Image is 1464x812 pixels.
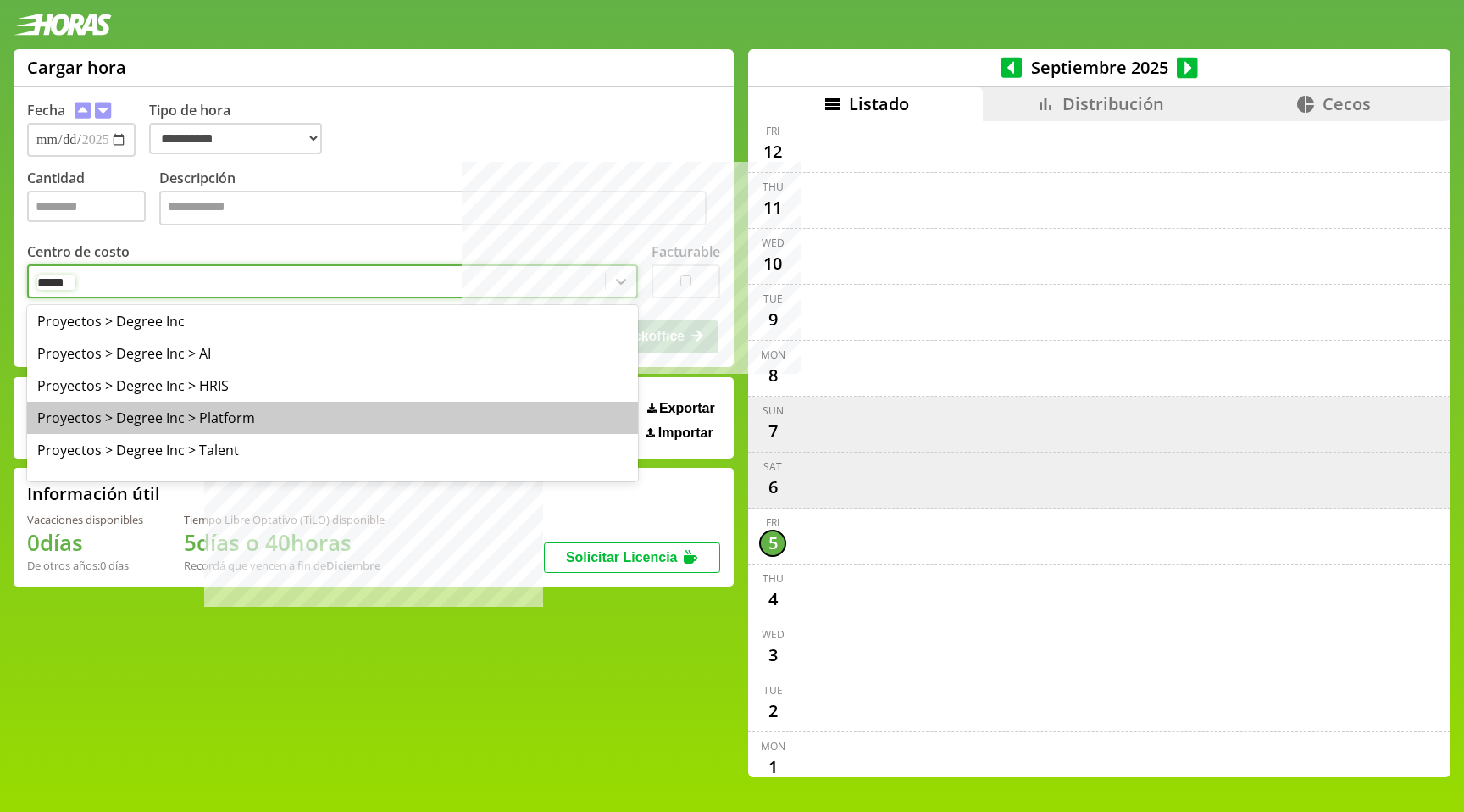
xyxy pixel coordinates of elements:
[27,56,126,79] h1: Cargar hora
[27,242,130,261] label: Centro de costo
[27,370,638,402] div: Proyectos > Degree Inc > HRIS
[762,180,784,194] div: Thu
[27,558,143,573] div: De otros años: 0 días
[184,558,385,573] div: Recordá que vencen a fin de
[849,92,909,115] span: Listado
[759,642,786,669] div: 3
[27,527,143,558] h1: 0 días
[326,558,380,573] b: Diciembre
[759,418,786,445] div: 7
[27,191,146,222] input: Cantidad
[759,754,786,781] div: 1
[766,124,779,138] div: Fri
[759,306,786,333] div: 9
[759,698,786,725] div: 2
[748,121,1450,776] div: scrollable content
[1062,92,1164,115] span: Distribución
[759,250,786,277] div: 10
[159,169,720,231] label: Descripción
[762,403,784,418] div: Sun
[27,402,638,434] div: Proyectos > Degree Inc > Platform
[27,337,638,370] div: Proyectos > Degree Inc > AI
[14,14,112,36] img: logotipo
[149,101,335,157] label: Tipo de hora
[184,527,385,558] h1: 5 días o 40 horas
[27,482,160,505] h2: Información útil
[759,474,786,501] div: 6
[27,305,638,337] div: Proyectos > Degree Inc
[759,586,786,613] div: 4
[566,550,678,565] span: Solicitar Licencia
[27,101,65,120] label: Fecha
[658,425,713,441] span: Importar
[759,194,786,221] div: 11
[659,401,715,416] span: Exportar
[762,236,785,250] div: Wed
[544,542,720,573] button: Solicitar Licencia
[759,362,786,389] div: 8
[652,242,720,261] label: Facturable
[1022,56,1177,79] span: Septiembre 2025
[159,191,707,226] textarea: Descripción
[759,138,786,165] div: 12
[763,292,783,306] div: Tue
[763,683,783,698] div: Tue
[149,123,322,154] select: Tipo de hora
[184,512,385,527] div: Tiempo Libre Optativo (TiLO) disponible
[642,400,720,417] button: Exportar
[763,459,782,474] div: Sat
[766,515,779,530] div: Fri
[762,571,784,586] div: Thu
[759,530,786,557] div: 5
[27,169,159,231] label: Cantidad
[761,348,785,362] div: Mon
[1323,92,1371,115] span: Cecos
[761,739,785,754] div: Mon
[27,512,143,527] div: Vacaciones disponibles
[762,627,785,642] div: Wed
[27,434,638,466] div: Proyectos > Degree Inc > Talent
